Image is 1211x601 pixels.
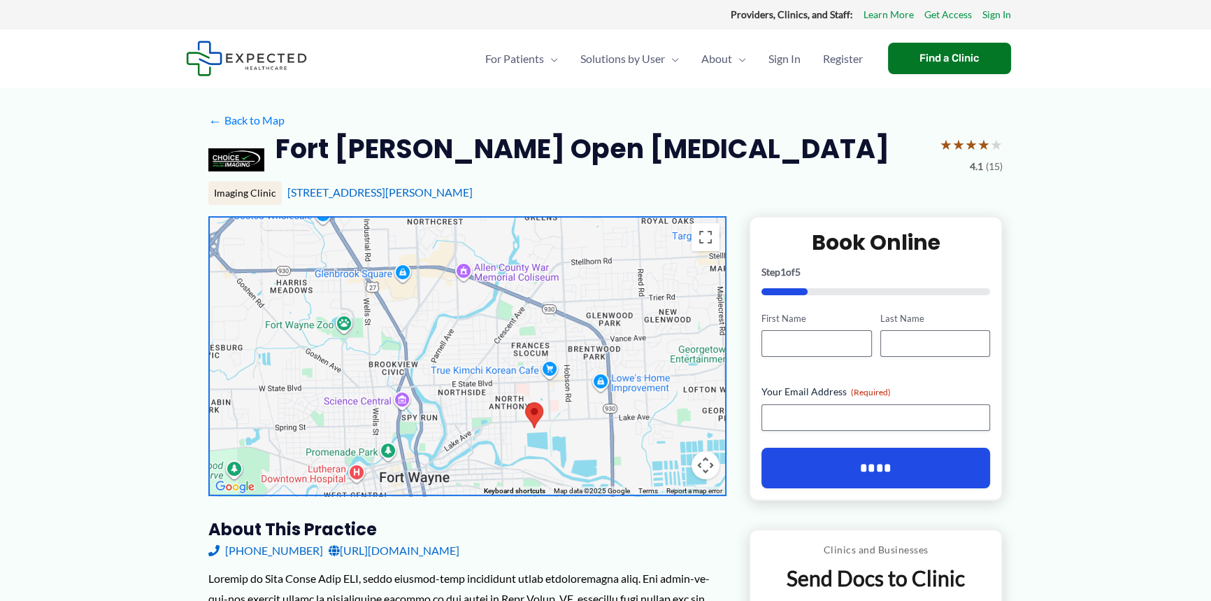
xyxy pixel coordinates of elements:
h2: Fort [PERSON_NAME] Open [MEDICAL_DATA] [275,132,889,166]
span: For Patients [485,34,544,83]
span: ★ [965,132,977,157]
a: ←Back to Map [208,110,285,131]
p: Step of [761,267,990,277]
div: Imaging Clinic [208,181,282,205]
span: About [701,34,732,83]
button: Keyboard shortcuts [484,486,545,496]
a: For PatientsMenu Toggle [474,34,569,83]
a: [PHONE_NUMBER] [208,540,323,561]
img: Google [212,478,258,496]
a: Sign In [982,6,1011,24]
span: Solutions by User [580,34,665,83]
strong: Providers, Clinics, and Staff: [731,8,853,20]
p: Clinics and Businesses [761,541,991,559]
button: Map camera controls [692,451,719,479]
nav: Primary Site Navigation [474,34,874,83]
span: ★ [940,132,952,157]
a: Open this area in Google Maps (opens a new window) [212,478,258,496]
a: Report a map error [666,487,722,495]
a: [URL][DOMAIN_NAME] [329,540,459,561]
h2: Book Online [761,229,990,256]
h3: About this practice [208,518,726,540]
a: Solutions by UserMenu Toggle [569,34,690,83]
a: Register [812,34,874,83]
button: Toggle fullscreen view [692,223,719,251]
img: Expected Healthcare Logo - side, dark font, small [186,41,307,76]
a: AboutMenu Toggle [690,34,757,83]
span: 1 [780,266,786,278]
span: ★ [977,132,990,157]
span: 5 [795,266,801,278]
span: Register [823,34,863,83]
span: Menu Toggle [732,34,746,83]
a: Sign In [757,34,812,83]
label: First Name [761,312,871,325]
span: Sign In [768,34,801,83]
span: (Required) [851,387,891,397]
span: ★ [990,132,1003,157]
a: Terms [638,487,658,495]
span: Menu Toggle [665,34,679,83]
span: Map data ©2025 Google [554,487,630,495]
label: Your Email Address [761,385,990,399]
p: Send Docs to Clinic [761,565,991,592]
a: Learn More [864,6,914,24]
span: ← [208,114,222,127]
a: Get Access [924,6,972,24]
span: 4.1 [970,157,983,176]
span: (15) [986,157,1003,176]
a: [STREET_ADDRESS][PERSON_NAME] [287,185,473,199]
label: Last Name [880,312,990,325]
span: Menu Toggle [544,34,558,83]
span: ★ [952,132,965,157]
a: Find a Clinic [888,43,1011,74]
